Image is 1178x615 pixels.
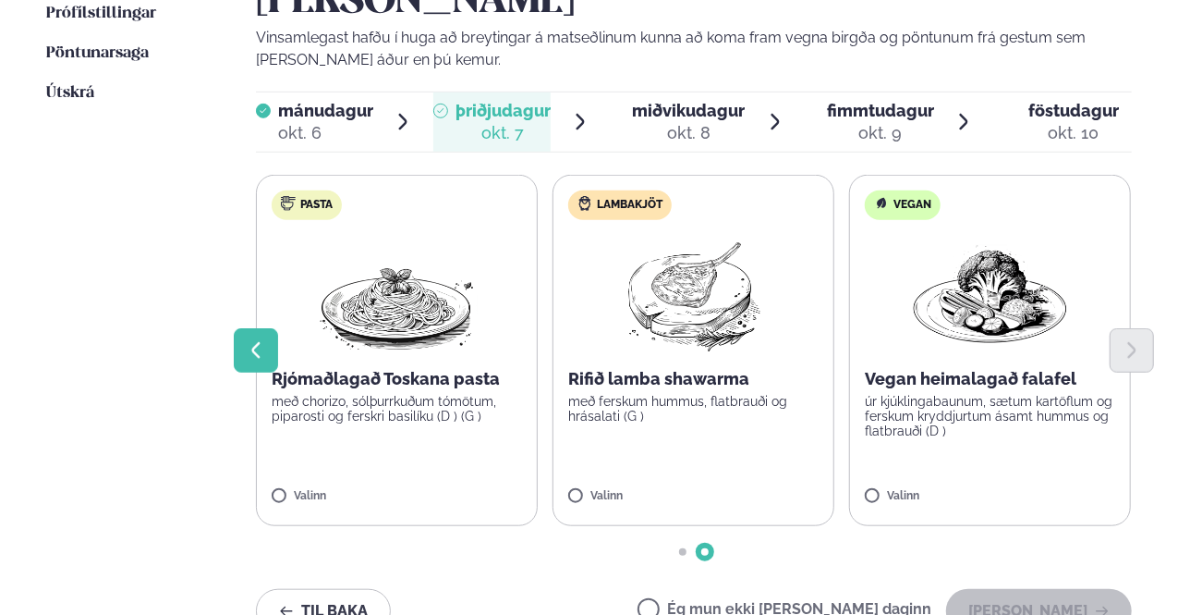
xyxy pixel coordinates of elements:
img: Vegan.svg [874,196,889,211]
a: Pöntunarsaga [46,43,149,65]
img: Lamb.svg [577,196,592,211]
a: Prófílstillingar [46,3,156,25]
span: miðvikudagur [632,101,745,120]
img: Vegan.png [909,235,1072,353]
span: Go to slide 1 [679,548,686,556]
p: með chorizo, sólþurrkuðum tómötum, piparosti og ferskri basilíku (D ) (G ) [272,394,522,424]
button: Previous slide [234,328,278,373]
span: fimmtudagur [827,101,934,120]
p: Vegan heimalagað falafel [865,368,1115,390]
img: Spagetti.png [316,235,479,353]
span: Pöntunarsaga [46,45,149,61]
span: mánudagur [278,101,373,120]
p: með ferskum hummus, flatbrauði og hrásalati (G ) [568,394,819,424]
p: Rifið lamba shawarma [568,368,819,390]
div: okt. 8 [632,122,745,144]
span: Go to slide 2 [701,548,709,556]
p: Rjómaðlagað Toskana pasta [272,368,522,390]
span: Vegan [893,198,931,213]
div: okt. 7 [455,122,551,144]
a: Útskrá [46,82,94,105]
span: Prófílstillingar [46,6,156,21]
div: okt. 6 [278,122,373,144]
p: Vinsamlegast hafðu í huga að breytingar á matseðlinum kunna að koma fram vegna birgða og pöntunum... [256,27,1132,71]
div: okt. 9 [827,122,934,144]
span: Útskrá [46,85,94,101]
span: föstudagur [1028,101,1119,120]
img: pasta.svg [281,196,296,211]
div: okt. 10 [1028,122,1119,144]
p: úr kjúklingabaunum, sætum kartöflum og ferskum kryddjurtum ásamt hummus og flatbrauði (D ) [865,394,1115,438]
span: þriðjudagur [455,101,551,120]
span: Lambakjöt [597,198,662,213]
button: Next slide [1110,328,1154,373]
img: Lamb-Meat.png [612,235,775,353]
span: Pasta [300,198,333,213]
